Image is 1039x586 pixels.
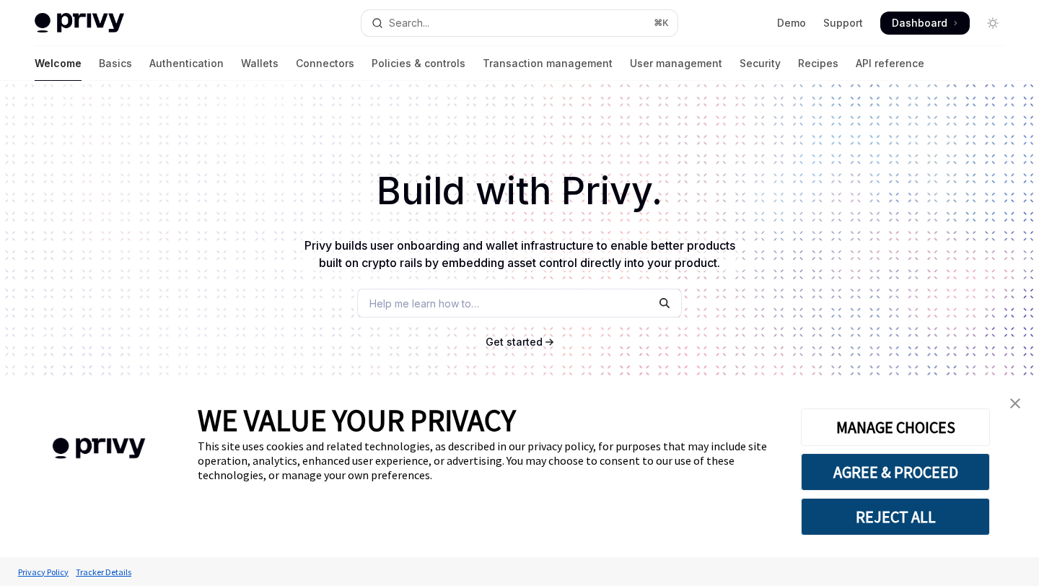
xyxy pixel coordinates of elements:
h1: Build with Privy. [23,163,1016,219]
span: WE VALUE YOUR PRIVACY [198,401,516,439]
button: MANAGE CHOICES [801,408,990,446]
a: Tracker Details [72,559,135,585]
a: Basics [99,46,132,81]
div: This site uses cookies and related technologies, as described in our privacy policy, for purposes... [198,439,779,482]
a: Dashboard [880,12,970,35]
a: Connectors [296,46,354,81]
img: light logo [35,13,124,33]
a: Authentication [149,46,224,81]
span: Privy builds user onboarding and wallet infrastructure to enable better products built on crypto ... [304,238,735,270]
img: close banner [1010,398,1020,408]
a: Security [740,46,781,81]
span: ⌘ K [654,17,669,29]
a: Get started [486,335,543,349]
button: REJECT ALL [801,498,990,535]
span: Help me learn how to… [369,296,479,311]
a: Wallets [241,46,279,81]
a: Transaction management [483,46,613,81]
a: User management [630,46,722,81]
a: API reference [856,46,924,81]
span: Dashboard [892,16,947,30]
a: Welcome [35,46,82,81]
div: Search... [389,14,429,32]
a: Privacy Policy [14,559,72,585]
a: Demo [777,16,806,30]
a: close banner [1001,389,1030,418]
img: company logo [22,417,176,480]
span: Get started [486,336,543,348]
button: AGREE & PROCEED [801,453,990,491]
button: Toggle dark mode [981,12,1004,35]
button: Open search [361,10,677,36]
a: Support [823,16,863,30]
a: Policies & controls [372,46,465,81]
a: Recipes [798,46,838,81]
